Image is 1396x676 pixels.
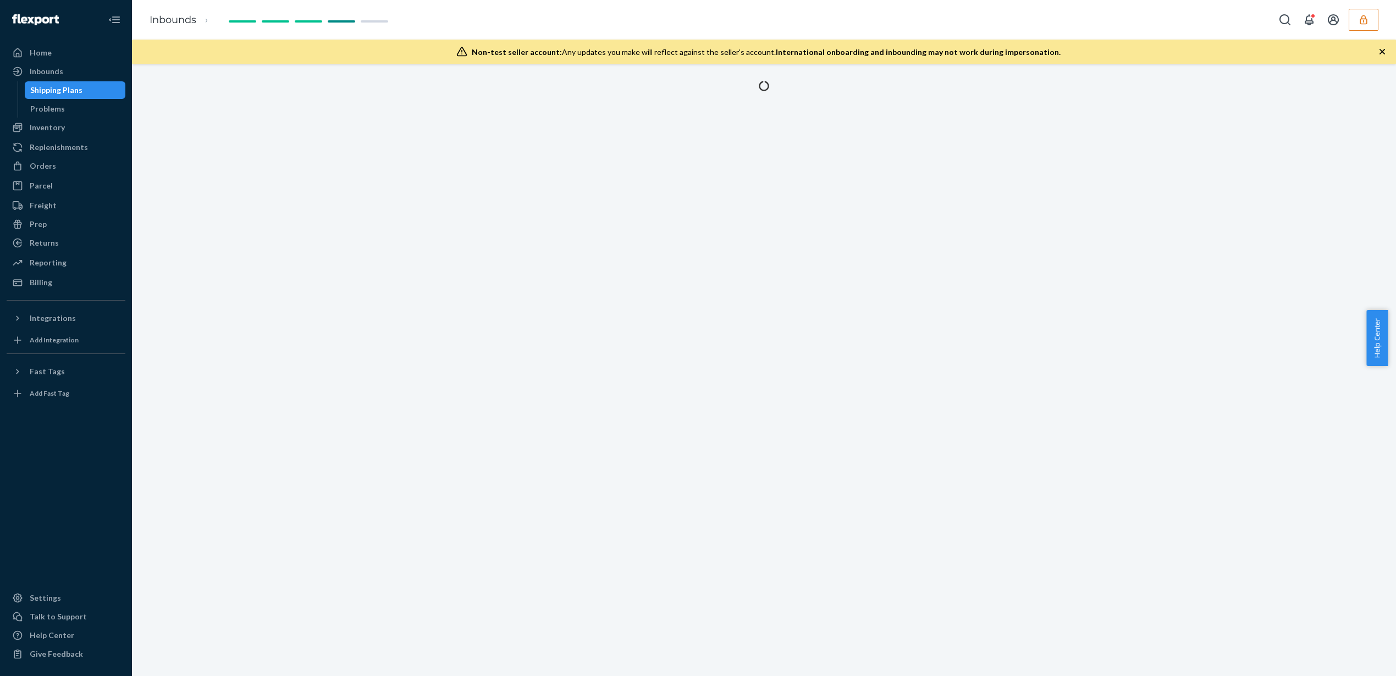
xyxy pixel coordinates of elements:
a: Add Integration [7,331,125,349]
a: Reporting [7,254,125,271]
a: Inbounds [150,14,196,26]
div: Billing [30,277,52,288]
a: Shipping Plans [25,81,126,99]
button: Open account menu [1322,9,1344,31]
div: Give Feedback [30,649,83,660]
div: Shipping Plans [30,85,82,96]
div: Talk to Support [30,611,87,622]
a: Returns [7,234,125,252]
a: Help Center [7,627,125,644]
div: Freight [30,200,57,211]
div: Problems [30,103,65,114]
button: Help Center [1366,310,1388,366]
div: Orders [30,160,56,171]
a: Home [7,44,125,62]
button: Open Search Box [1274,9,1296,31]
img: Flexport logo [12,14,59,25]
div: Prep [30,219,47,230]
div: Settings [30,592,61,603]
a: Parcel [7,177,125,195]
button: Integrations [7,309,125,327]
a: Replenishments [7,138,125,156]
div: Add Fast Tag [30,389,69,398]
a: Orders [7,157,125,175]
div: Home [30,47,52,58]
ol: breadcrumbs [141,4,226,36]
button: Close Navigation [103,9,125,31]
a: Problems [25,100,126,118]
div: Any updates you make will reflect against the seller's account. [472,47,1061,58]
a: Billing [7,274,125,291]
button: Open notifications [1298,9,1320,31]
button: Talk to Support [7,608,125,625]
div: Fast Tags [30,366,65,377]
div: Integrations [30,313,76,324]
div: Help Center [30,630,74,641]
div: Parcel [30,180,53,191]
a: Settings [7,589,125,607]
div: Replenishments [30,142,88,153]
button: Fast Tags [7,363,125,380]
span: Chat [26,8,48,18]
a: Freight [7,197,125,214]
div: Returns [30,237,59,248]
div: Add Integration [30,335,79,345]
div: Reporting [30,257,67,268]
a: Inventory [7,119,125,136]
div: Inbounds [30,66,63,77]
a: Prep [7,215,125,233]
span: Non-test seller account: [472,47,562,57]
div: Inventory [30,122,65,133]
a: Inbounds [7,63,125,80]
button: Give Feedback [7,645,125,663]
a: Add Fast Tag [7,385,125,402]
span: International onboarding and inbounding may not work during impersonation. [776,47,1061,57]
